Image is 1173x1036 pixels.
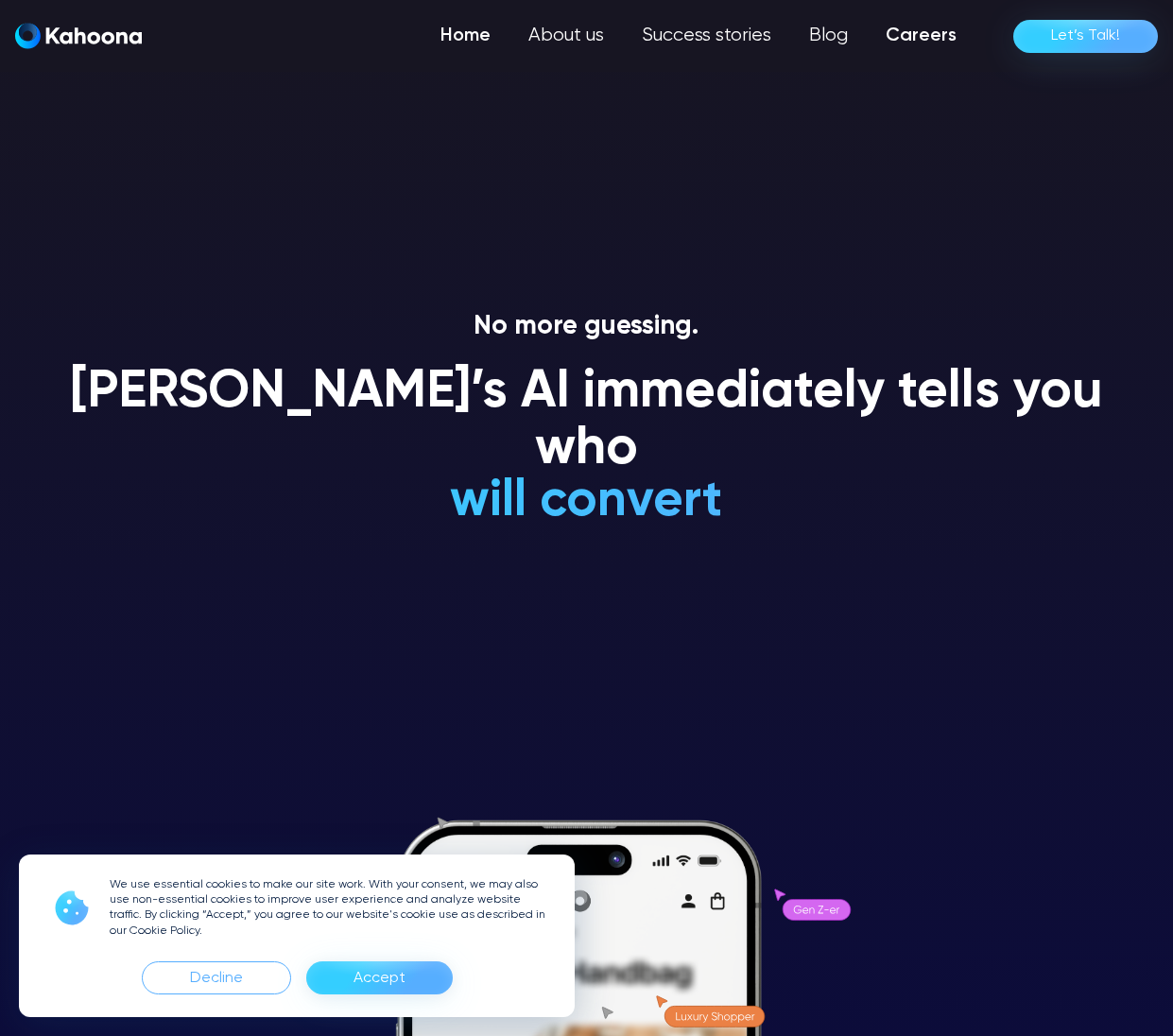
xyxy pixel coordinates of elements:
[15,23,142,49] img: Kahoona logo white
[790,17,867,55] a: Blog
[1051,21,1120,51] div: Let’s Talk!
[308,474,865,529] h1: will convert
[867,17,975,55] a: Careers
[59,311,1114,343] p: No more guessing.
[422,17,509,55] a: Home
[354,963,405,993] div: Accept
[795,906,840,914] g: Gen Z-er
[509,17,623,55] a: About us
[142,961,291,994] div: Decline
[623,17,790,55] a: Success stories
[306,961,453,994] div: Accept
[190,963,243,993] div: Decline
[1013,20,1158,53] a: Let’s Talk!
[110,877,552,939] p: We use essential cookies to make our site work. With your consent, we may also use non-essential ...
[15,23,142,50] a: home
[59,365,1114,477] h1: [PERSON_NAME]’s AI immediately tells you who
